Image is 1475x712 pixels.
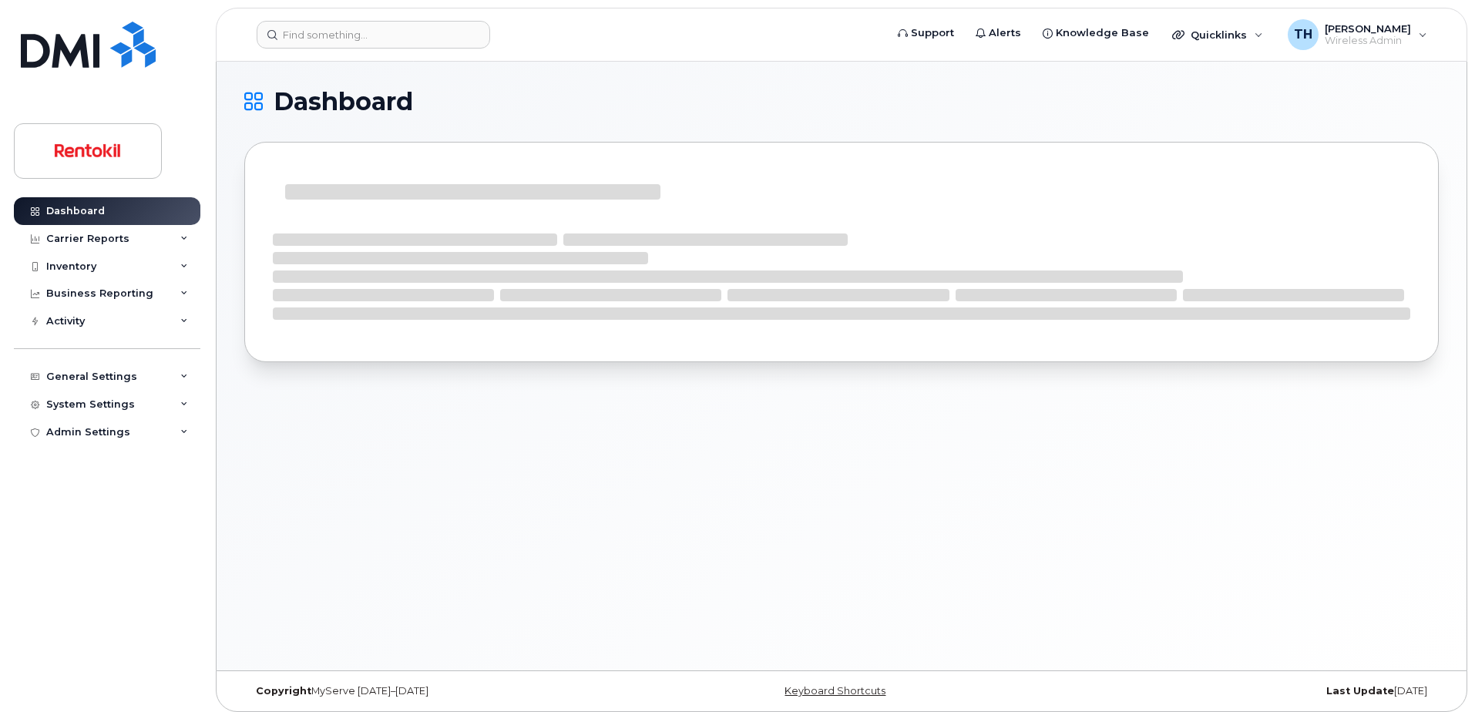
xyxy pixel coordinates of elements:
span: Dashboard [274,90,413,113]
strong: Last Update [1326,685,1394,697]
div: MyServe [DATE]–[DATE] [244,685,643,697]
a: Keyboard Shortcuts [785,685,885,697]
div: [DATE] [1040,685,1439,697]
strong: Copyright [256,685,311,697]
